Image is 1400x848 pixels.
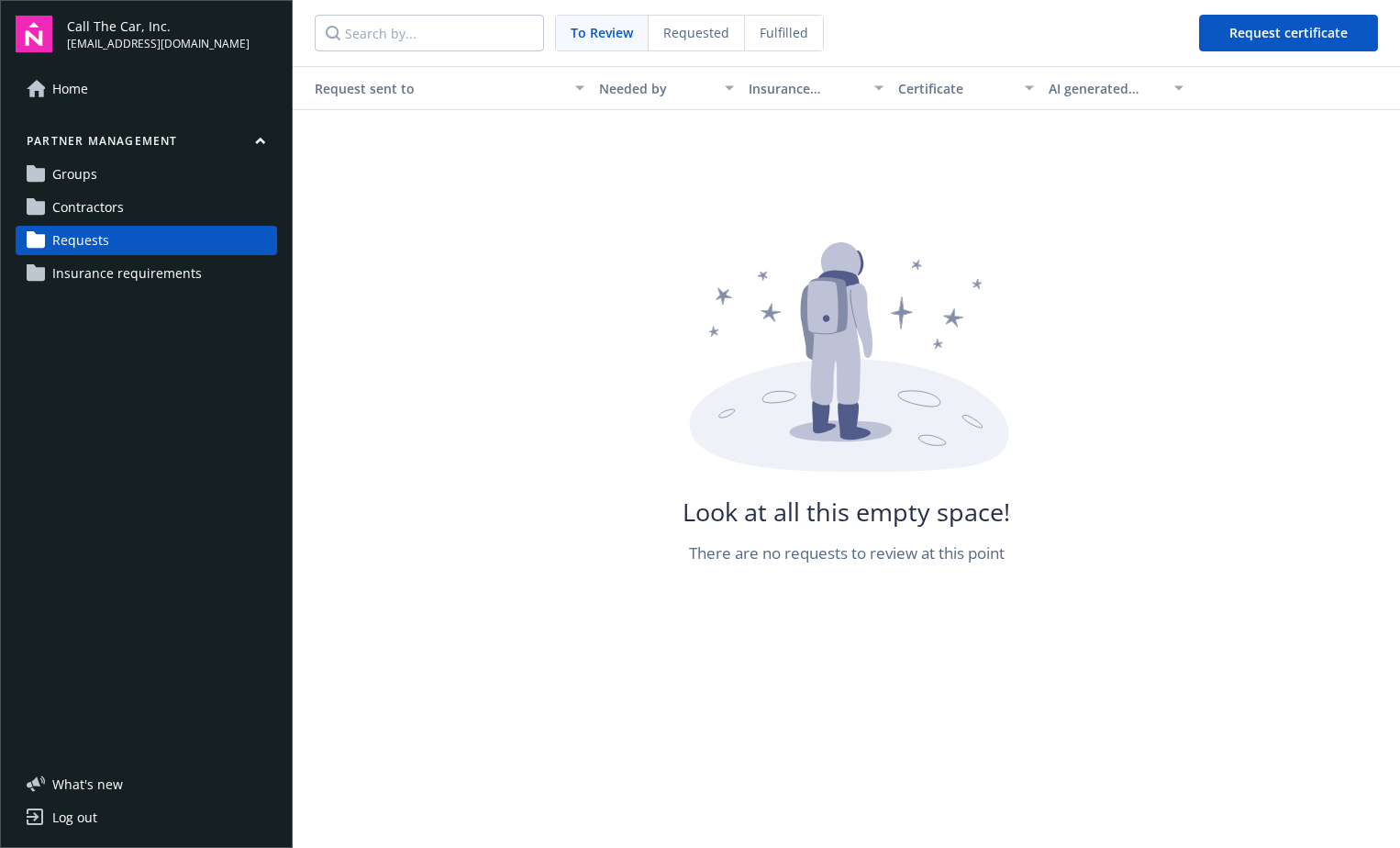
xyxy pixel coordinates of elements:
[16,193,277,222] a: Contractors
[898,79,1013,98] div: Certificate
[52,259,202,288] span: Insurance requirements
[16,226,277,255] a: Requests
[16,133,277,156] button: Partner management
[1229,24,1348,41] span: Request certificate
[1049,79,1163,98] div: AI generated alerts
[599,79,714,98] div: Needed by
[592,66,741,110] button: Needed by
[67,16,277,52] button: Call The Car, Inc.[EMAIL_ADDRESS][DOMAIN_NAME]
[52,226,109,255] span: Requests
[663,23,729,42] span: Requested
[315,15,544,51] input: Search by...
[741,66,891,110] button: Insurance requirement
[67,36,250,52] span: [EMAIL_ADDRESS][DOMAIN_NAME]
[16,775,152,794] button: What's new
[52,775,123,794] span: What ' s new
[16,16,52,52] img: navigator-logo.svg
[52,74,88,104] span: Home
[1199,15,1378,51] button: Request certificate
[689,542,1005,564] div: There are no requests to review at this point
[300,79,564,98] div: Request sent to
[749,79,863,98] div: Insurance requirement
[52,193,124,222] span: Contractors
[760,23,808,42] span: Fulfilled
[16,259,277,288] a: Insurance requirements
[891,66,1040,110] button: Certificate
[1041,66,1191,110] button: AI generated alerts
[52,803,97,832] div: Log out
[16,74,277,104] a: Home
[52,160,97,189] span: Groups
[16,160,277,189] a: Groups
[571,23,633,42] span: To Review
[683,501,1010,523] div: Look at all this empty space!
[67,17,250,36] span: Call The Car, Inc.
